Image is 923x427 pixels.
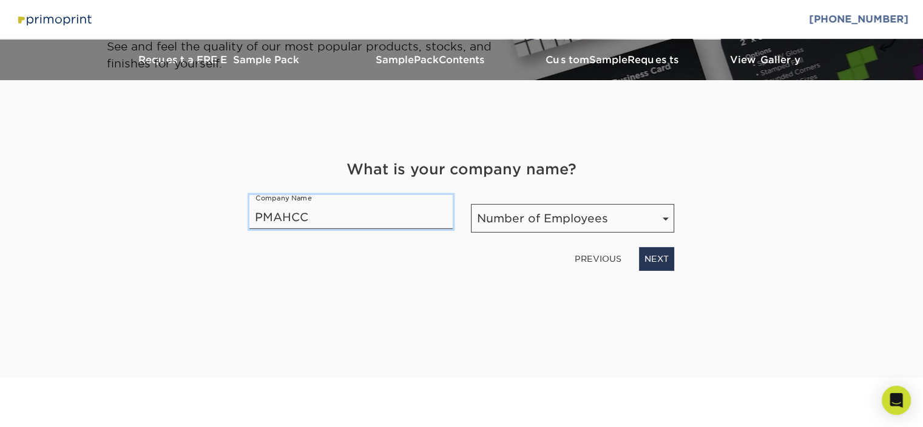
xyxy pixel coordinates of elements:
[809,13,908,25] a: [PHONE_NUMBER]
[522,54,705,66] h3: Custom Requests
[705,54,826,66] h3: View Gallery
[589,54,627,66] span: Sample
[15,11,93,28] img: Primoprint
[98,54,340,66] h3: Request a FREE Sample Pack
[705,39,826,80] a: View Gallery
[98,39,340,80] a: Request a FREE Sample Pack
[249,159,674,180] h4: What is your company name?
[882,386,911,415] div: Open Intercom Messenger
[639,247,674,270] a: NEXT
[107,38,522,72] p: See and feel the quality of our most popular products, stocks, and finishes for yourself.
[522,39,705,80] a: CustomSampleRequests
[570,249,626,268] a: PREVIOUS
